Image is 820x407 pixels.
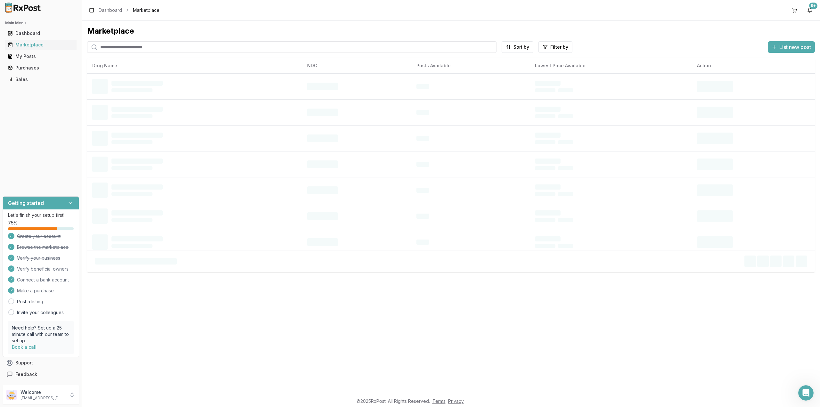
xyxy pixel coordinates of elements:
[87,26,815,36] div: Marketplace
[5,74,77,85] a: Sales
[8,220,18,226] span: 75 %
[3,28,79,38] button: Dashboard
[448,398,464,404] a: Privacy
[17,255,60,261] span: Verify your business
[692,58,815,73] th: Action
[3,369,79,380] button: Feedback
[12,325,70,344] p: Need help? Set up a 25 minute call with our team to set up.
[768,45,815,51] a: List new post
[502,41,533,53] button: Sort by
[20,395,65,401] p: [EMAIL_ADDRESS][DOMAIN_NAME]
[538,41,572,53] button: Filter by
[302,58,411,73] th: NDC
[5,62,77,74] a: Purchases
[513,44,529,50] span: Sort by
[8,53,74,60] div: My Posts
[3,63,79,73] button: Purchases
[17,298,43,305] a: Post a listing
[133,7,160,13] span: Marketplace
[3,3,44,13] img: RxPost Logo
[5,51,77,62] a: My Posts
[99,7,122,13] a: Dashboard
[3,40,79,50] button: Marketplace
[20,389,65,395] p: Welcome
[17,244,69,250] span: Browse the marketplace
[99,7,160,13] nav: breadcrumb
[8,212,74,218] p: Let's finish your setup first!
[530,58,692,73] th: Lowest Price Available
[411,58,530,73] th: Posts Available
[779,43,811,51] span: List new post
[87,58,302,73] th: Drug Name
[8,42,74,48] div: Marketplace
[3,51,79,61] button: My Posts
[15,371,37,378] span: Feedback
[3,357,79,369] button: Support
[17,266,69,272] span: Verify beneficial owners
[17,277,69,283] span: Connect a bank account
[768,41,815,53] button: List new post
[3,74,79,85] button: Sales
[8,199,44,207] h3: Getting started
[432,398,446,404] a: Terms
[6,390,17,400] img: User avatar
[17,309,64,316] a: Invite your colleagues
[550,44,568,50] span: Filter by
[12,344,37,350] a: Book a call
[8,30,74,37] div: Dashboard
[798,385,814,401] iframe: Intercom live chat
[17,288,54,294] span: Make a purchase
[809,3,817,9] div: 9+
[8,76,74,83] div: Sales
[8,65,74,71] div: Purchases
[5,20,77,26] h2: Main Menu
[805,5,815,15] button: 9+
[5,39,77,51] a: Marketplace
[17,233,61,240] span: Create your account
[5,28,77,39] a: Dashboard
